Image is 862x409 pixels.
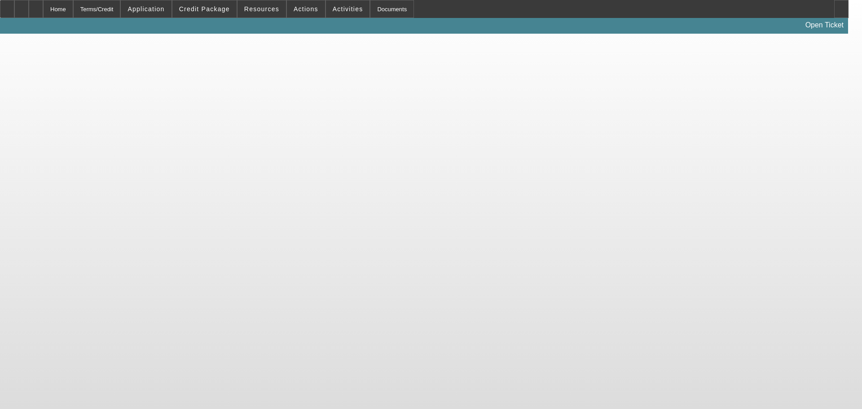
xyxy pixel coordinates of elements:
button: Actions [287,0,325,18]
button: Resources [237,0,286,18]
button: Application [121,0,171,18]
span: Actions [294,5,318,13]
span: Application [128,5,164,13]
span: Resources [244,5,279,13]
span: Activities [333,5,363,13]
button: Activities [326,0,370,18]
span: Credit Package [179,5,230,13]
button: Credit Package [172,0,237,18]
a: Open Ticket [802,18,847,33]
